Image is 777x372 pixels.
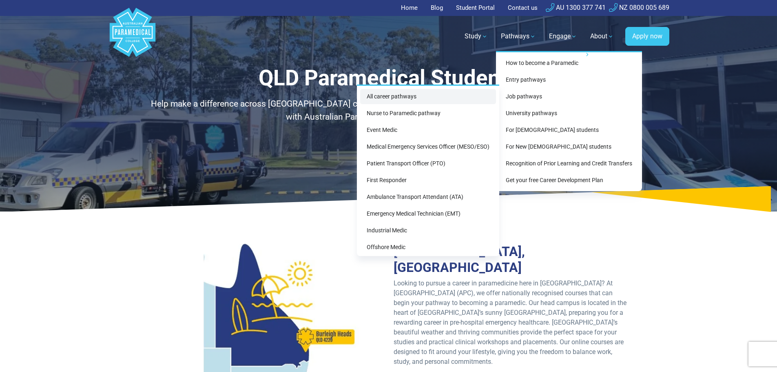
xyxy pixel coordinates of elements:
a: Australian Paramedical College [108,16,157,57]
a: Engage [544,25,582,48]
a: For New [DEMOGRAPHIC_DATA] students [499,139,639,154]
h1: QLD Paramedical Students [150,65,627,91]
a: Offshore Medic [360,240,496,255]
a: Emergency Medical Technician (EMT) [360,206,496,221]
a: First Responder [360,173,496,188]
a: Job pathways [499,89,639,104]
a: NZ 0800 005 689 [609,4,669,11]
a: Entry pathways [499,72,639,87]
div: Entry pathways [357,85,499,256]
a: Nurse to Paramedic pathway [360,106,496,121]
a: AU 1300 377 741 [546,4,606,11]
a: About [585,25,619,48]
a: Event Medic [360,123,496,138]
a: Apply now [625,27,669,46]
a: Patient Transport Officer (PTO) [360,156,496,171]
a: How to become a Paramedic [499,56,639,71]
a: Ambulance Transport Attendant (ATA) [360,189,496,205]
a: For [DEMOGRAPHIC_DATA] students [499,123,639,138]
div: Pathways [496,51,642,191]
a: Recognition of Prior Learning and Credit Transfers [499,156,639,171]
a: All career pathways [360,89,496,104]
a: Study [460,25,493,48]
h2: [GEOGRAPHIC_DATA], [GEOGRAPHIC_DATA] [394,244,627,275]
a: Medical Emergency Services Officer (MESO/ESO) [360,139,496,154]
p: Help make a difference across [GEOGRAPHIC_DATA] communities by choosing a career in prehospital h... [150,98,627,123]
a: Pathways [496,25,541,48]
p: Looking to pursue a career in paramedicine here in [GEOGRAPHIC_DATA]? At [GEOGRAPHIC_DATA] (APC),... [394,278,627,367]
a: Industrial Medic [360,223,496,238]
a: University pathways [499,106,639,121]
a: Get your free Career Development Plan [499,173,639,188]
